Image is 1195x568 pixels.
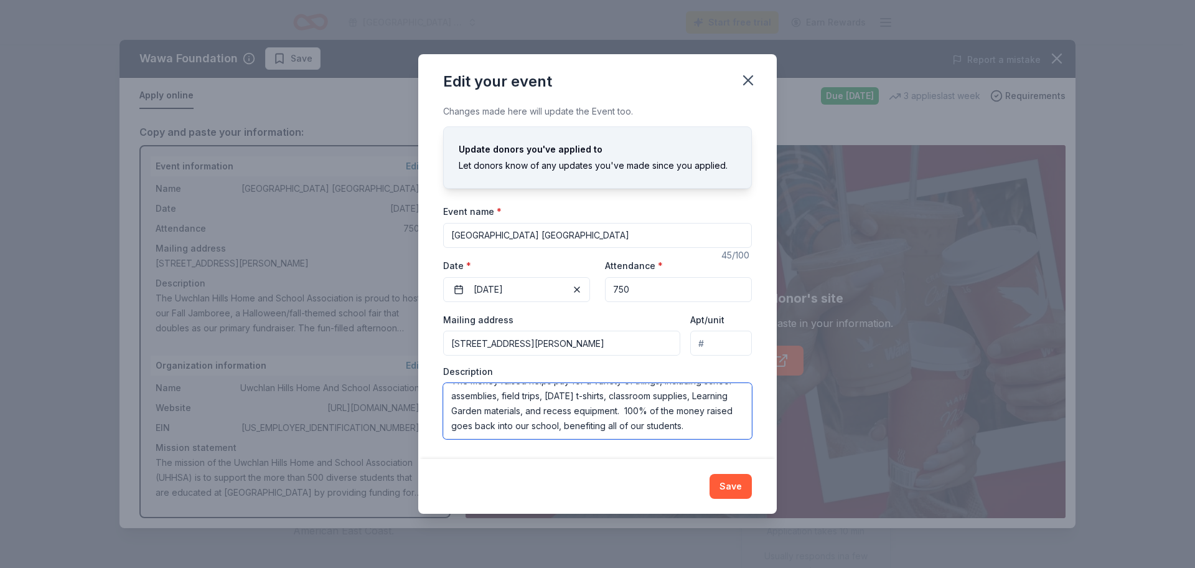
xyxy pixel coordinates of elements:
[443,104,752,119] div: Changes made here will update the Event too.
[443,277,590,302] button: [DATE]
[710,474,752,499] button: Save
[443,314,513,326] label: Mailing address
[459,158,736,173] div: Let donors know of any updates you've made since you applied.
[721,248,752,263] div: 45 /100
[690,331,752,356] input: #
[605,277,752,302] input: 20
[443,206,502,218] label: Event name
[443,366,493,378] label: Description
[443,223,752,248] input: Spring Fundraiser
[459,142,736,157] div: Update donors you've applied to
[443,72,552,92] div: Edit your event
[443,383,752,439] textarea: The Uwchlan Hills Home and School Association is proud to host our Fall Jamboree, a Halloween/fal...
[443,331,680,356] input: Enter a US address
[443,260,590,272] label: Date
[690,314,724,326] label: Apt/unit
[605,260,663,272] label: Attendance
